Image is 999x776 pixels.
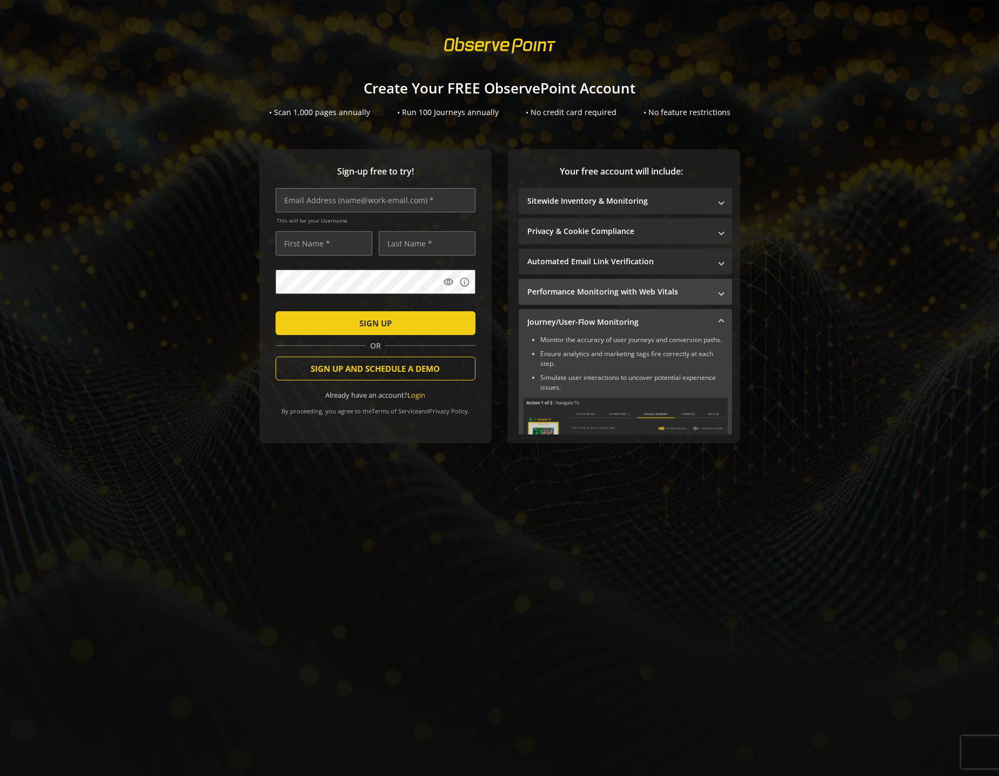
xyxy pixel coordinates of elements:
[372,407,418,415] a: Terms of Service
[276,390,475,400] div: Already have an account?
[527,196,710,206] mat-panel-title: Sitewide Inventory & Monitoring
[311,359,440,378] span: SIGN UP AND SCHEDULE A DEMO
[643,107,730,118] div: • No feature restrictions
[527,317,710,327] mat-panel-title: Journey/User-Flow Monitoring
[519,309,732,335] mat-expansion-panel-header: Journey/User-Flow Monitoring
[276,357,475,380] button: SIGN UP AND SCHEDULE A DEMO
[277,217,475,224] span: This will be your Username
[523,398,728,469] img: Journey/User-Flow Monitoring
[276,311,475,335] button: SIGN UP
[276,231,372,256] input: First Name *
[276,165,475,178] span: Sign-up free to try!
[379,231,475,256] input: Last Name *
[519,218,732,244] mat-expansion-panel-header: Privacy & Cookie Compliance
[443,277,454,287] mat-icon: visibility
[429,407,468,415] a: Privacy Policy
[366,340,385,351] span: OR
[269,107,370,118] div: • Scan 1,000 pages annually
[459,277,470,287] mat-icon: info
[519,249,732,275] mat-expansion-panel-header: Automated Email Link Verification
[540,349,728,369] li: Ensure analytics and marketing tags fire correctly at each step.
[276,400,475,415] div: By proceeding, you agree to the and .
[359,313,392,333] span: SIGN UP
[527,226,710,237] mat-panel-title: Privacy & Cookie Compliance
[519,335,732,474] div: Journey/User-Flow Monitoring
[540,373,728,392] li: Simulate user interactions to uncover potential experience issues.
[276,188,475,212] input: Email Address (name@work-email.com) *
[407,390,425,400] a: Login
[527,256,710,267] mat-panel-title: Automated Email Link Verification
[526,107,616,118] div: • No credit card required
[540,335,728,345] li: Monitor the accuracy of user journeys and conversion paths.
[519,165,724,178] span: Your free account will include:
[397,107,499,118] div: • Run 100 Journeys annually
[527,286,710,297] mat-panel-title: Performance Monitoring with Web Vitals
[519,279,732,305] mat-expansion-panel-header: Performance Monitoring with Web Vitals
[519,188,732,214] mat-expansion-panel-header: Sitewide Inventory & Monitoring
